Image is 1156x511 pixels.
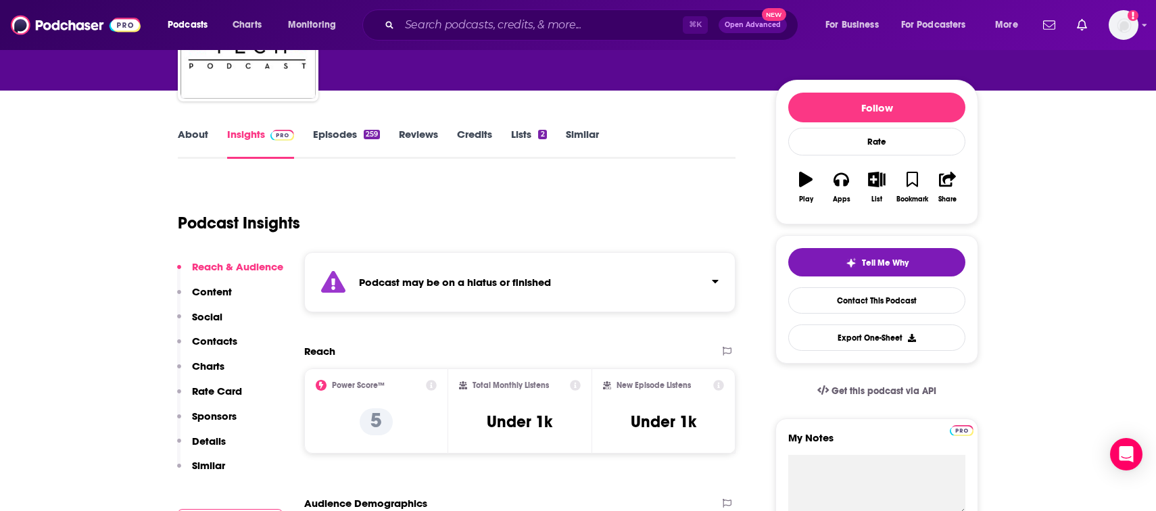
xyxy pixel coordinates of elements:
[806,374,947,408] a: Get this podcast via API
[168,16,208,34] span: Podcasts
[399,128,438,159] a: Reviews
[375,9,811,41] div: Search podcasts, credits, & more...
[270,130,294,141] img: Podchaser Pro
[799,195,813,203] div: Play
[177,285,232,310] button: Content
[192,335,237,347] p: Contacts
[762,8,786,21] span: New
[304,497,427,510] h2: Audience Demographics
[950,425,973,436] img: Podchaser Pro
[192,385,242,397] p: Rate Card
[400,14,683,36] input: Search podcasts, credits, & more...
[177,335,237,360] button: Contacts
[859,163,894,212] button: List
[833,195,850,203] div: Apps
[233,16,262,34] span: Charts
[938,195,957,203] div: Share
[332,381,385,390] h2: Power Score™
[360,408,393,435] p: 5
[178,128,208,159] a: About
[457,128,492,159] a: Credits
[901,16,966,34] span: For Podcasters
[986,14,1035,36] button: open menu
[487,412,552,432] h3: Under 1k
[1109,10,1138,40] span: Logged in as saraatspark
[177,260,283,285] button: Reach & Audience
[617,381,691,390] h2: New Episode Listens
[683,16,708,34] span: ⌘ K
[192,410,237,422] p: Sponsors
[788,163,823,212] button: Play
[177,385,242,410] button: Rate Card
[192,360,224,372] p: Charts
[892,14,986,36] button: open menu
[192,310,222,323] p: Social
[158,14,225,36] button: open menu
[788,324,965,351] button: Export One-Sheet
[177,310,222,335] button: Social
[896,195,928,203] div: Bookmark
[1071,14,1092,36] a: Show notifications dropdown
[995,16,1018,34] span: More
[930,163,965,212] button: Share
[825,16,879,34] span: For Business
[279,14,354,36] button: open menu
[950,423,973,436] a: Pro website
[1128,10,1138,21] svg: Add a profile image
[846,258,857,268] img: tell me why sparkle
[816,14,896,36] button: open menu
[538,130,546,139] div: 2
[178,213,300,233] h1: Podcast Insights
[192,260,283,273] p: Reach & Audience
[364,130,380,139] div: 259
[788,287,965,314] a: Contact This Podcast
[192,459,225,472] p: Similar
[1038,14,1061,36] a: Show notifications dropdown
[224,14,270,36] a: Charts
[177,360,224,385] button: Charts
[788,431,965,455] label: My Notes
[725,22,781,28] span: Open Advanced
[788,128,965,155] div: Rate
[788,93,965,122] button: Follow
[192,435,226,447] p: Details
[11,12,141,38] img: Podchaser - Follow, Share and Rate Podcasts
[719,17,787,33] button: Open AdvancedNew
[871,195,882,203] div: List
[192,285,232,298] p: Content
[304,252,736,312] section: Click to expand status details
[511,128,546,159] a: Lists2
[177,459,225,484] button: Similar
[788,248,965,276] button: tell me why sparkleTell Me Why
[177,410,237,435] button: Sponsors
[227,128,294,159] a: InsightsPodchaser Pro
[631,412,696,432] h3: Under 1k
[288,16,336,34] span: Monitoring
[1109,10,1138,40] img: User Profile
[1109,10,1138,40] button: Show profile menu
[1110,438,1142,470] div: Open Intercom Messenger
[832,385,936,397] span: Get this podcast via API
[313,128,380,159] a: Episodes259
[473,381,549,390] h2: Total Monthly Listens
[304,345,335,358] h2: Reach
[177,435,226,460] button: Details
[894,163,930,212] button: Bookmark
[359,276,551,289] strong: Podcast may be on a hiatus or finished
[823,163,859,212] button: Apps
[566,128,599,159] a: Similar
[862,258,909,268] span: Tell Me Why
